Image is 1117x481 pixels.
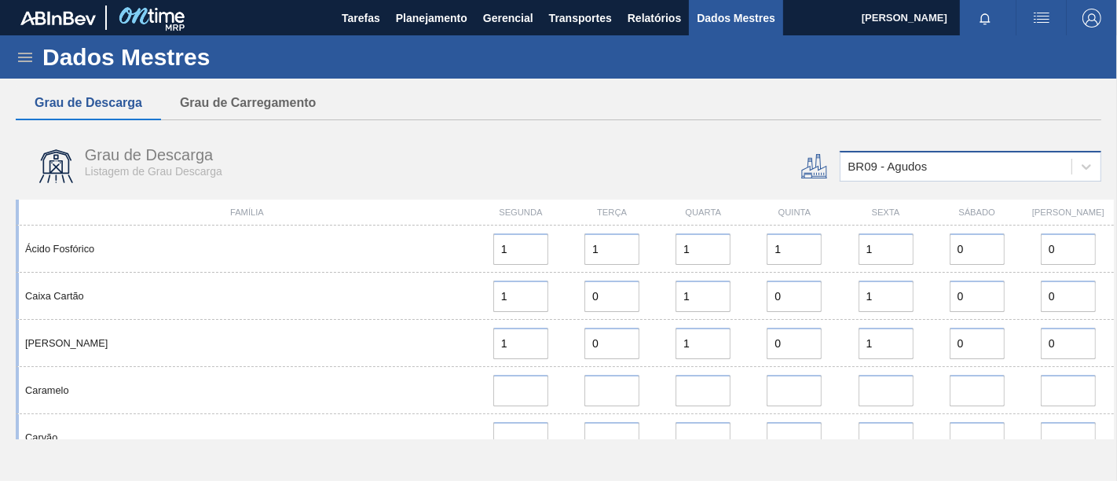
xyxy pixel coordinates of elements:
font: Planejamento [396,12,467,24]
font: [PERSON_NAME] [25,337,108,349]
font: Dados Mestres [42,44,210,70]
button: Notificações [960,7,1010,29]
font: Segunda [499,207,542,217]
button: Grau de Carregamento [161,86,335,119]
font: [PERSON_NAME] [862,12,947,24]
font: Carvão [25,431,57,443]
font: Família [230,207,264,217]
font: Grau de Descarga [35,96,142,109]
font: Terça [597,207,627,217]
font: Quarta [685,207,721,217]
font: Caramelo [25,384,68,396]
font: Grau de Carregamento [180,96,316,109]
font: Sábado [958,207,995,217]
button: Grau de Descarga [16,86,161,119]
font: Tarefas [342,12,380,24]
font: Listagem de Grau Descarga [85,165,222,178]
font: BR09 - Agudos [848,160,928,174]
font: Relatórios [628,12,681,24]
img: TNhmsLtSVTkK8tSr43FrP2fwEKptu5GPRR3wAAAABJRU5ErkJggg== [20,11,96,25]
font: Sexta [872,207,900,217]
font: [PERSON_NAME] [1032,207,1104,217]
font: Transportes [549,12,612,24]
font: Gerencial [483,12,533,24]
img: ações do usuário [1032,9,1051,28]
font: Grau de Descarga [85,146,213,163]
font: Quinta [778,207,811,217]
font: Caixa Cartão [25,290,84,302]
font: Dados Mestres [697,12,775,24]
font: Ácido Fosfórico [25,243,94,255]
img: Sair [1082,9,1101,28]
